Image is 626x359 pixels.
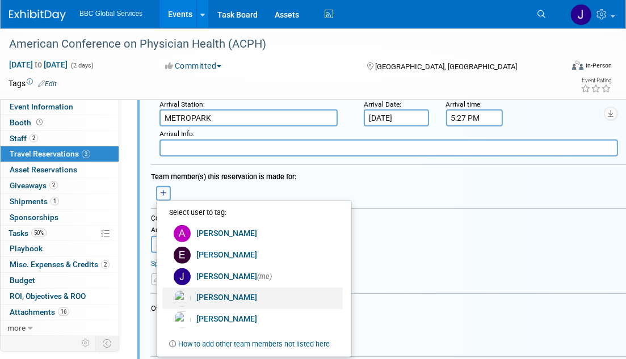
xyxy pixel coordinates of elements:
td: Personalize Event Tab Strip [76,336,96,350]
a: Tasks50% [1,226,119,241]
a: ROI, Objectives & ROO [1,289,119,304]
span: BBC Global Services [79,10,142,18]
a: Specify Payment Details [151,260,225,268]
span: 2 [30,134,38,142]
a: [PERSON_NAME](me) [162,266,343,288]
li: Select user to tag: [162,204,343,223]
a: Budget [1,273,119,288]
button: Committed [162,60,226,71]
img: E.jpg [174,247,191,264]
a: [PERSON_NAME] [162,288,343,309]
span: Travel Reservations [10,149,90,158]
span: Sponsorships [10,213,58,222]
div: American Conference on Physician Health (ACPH) [5,34,552,54]
td: Toggle Event Tabs [96,336,119,350]
img: A.jpg [174,225,191,242]
a: How to add other team members not listed here [178,337,330,351]
body: Rich Text Area. Press ALT-0 for help. [6,5,466,15]
span: Booth [10,118,45,127]
span: Event Information [10,102,73,111]
span: Budget [10,276,35,285]
span: 16 [58,307,69,316]
a: Shipments1 [1,194,119,209]
img: Format-Inperson.png [572,61,583,70]
span: Tasks [9,229,47,238]
span: Arrival Date [364,100,400,108]
span: 50% [31,229,47,237]
a: Event Information [1,99,119,115]
span: Booth not reserved yet [34,118,45,126]
a: Edit [38,80,57,88]
span: ROI, Objectives & ROO [10,292,86,301]
a: [PERSON_NAME] [162,309,343,331]
span: [DATE] [DATE] [9,60,68,70]
div: Other/Misc. Attachments: [151,303,246,316]
span: 3 [82,150,90,158]
span: Misc. Expenses & Credits [10,260,110,269]
div: In-Person [585,61,612,70]
img: Jennifer Benedict [570,4,592,26]
span: Attachments [10,307,69,316]
td: Tags [9,78,57,89]
a: more [1,320,119,336]
span: Arrival time [446,100,481,108]
a: Asset Reservations [1,162,119,178]
a: Sponsorships [1,210,119,225]
span: 2 [49,181,58,189]
span: 1 [51,197,59,205]
a: Attachments16 [1,305,119,320]
span: to [33,60,44,69]
div: Event Format [518,59,612,76]
img: ExhibitDay [9,10,66,21]
span: [GEOGRAPHIC_DATA], [GEOGRAPHIC_DATA] [375,62,517,71]
a: Misc. Expenses & Credits2 [1,257,119,272]
span: more [7,323,26,332]
span: (2 days) [70,62,94,69]
span: Arrival Station [159,100,203,108]
small: : [159,130,195,138]
a: Staff2 [1,131,119,146]
a: [PERSON_NAME] [162,244,343,266]
span: Giveaways [10,181,58,190]
span: 2 [101,260,110,269]
small: : [446,100,482,108]
small: : [159,100,205,108]
span: (me) [257,272,272,281]
small: : [364,100,401,108]
img: J.jpg [174,268,191,285]
div: Event Rating [581,78,611,83]
a: Playbook [1,241,119,256]
div: Amount [151,226,233,236]
a: [PERSON_NAME] [162,223,343,244]
span: Arrival Info [159,130,193,138]
a: Giveaways2 [1,178,119,193]
span: Shipments [10,197,59,206]
span: Asset Reservations [10,165,77,174]
a: Travel Reservations3 [1,146,119,162]
span: Staff [10,134,38,143]
span: Playbook [10,244,43,253]
a: Booth [1,115,119,130]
